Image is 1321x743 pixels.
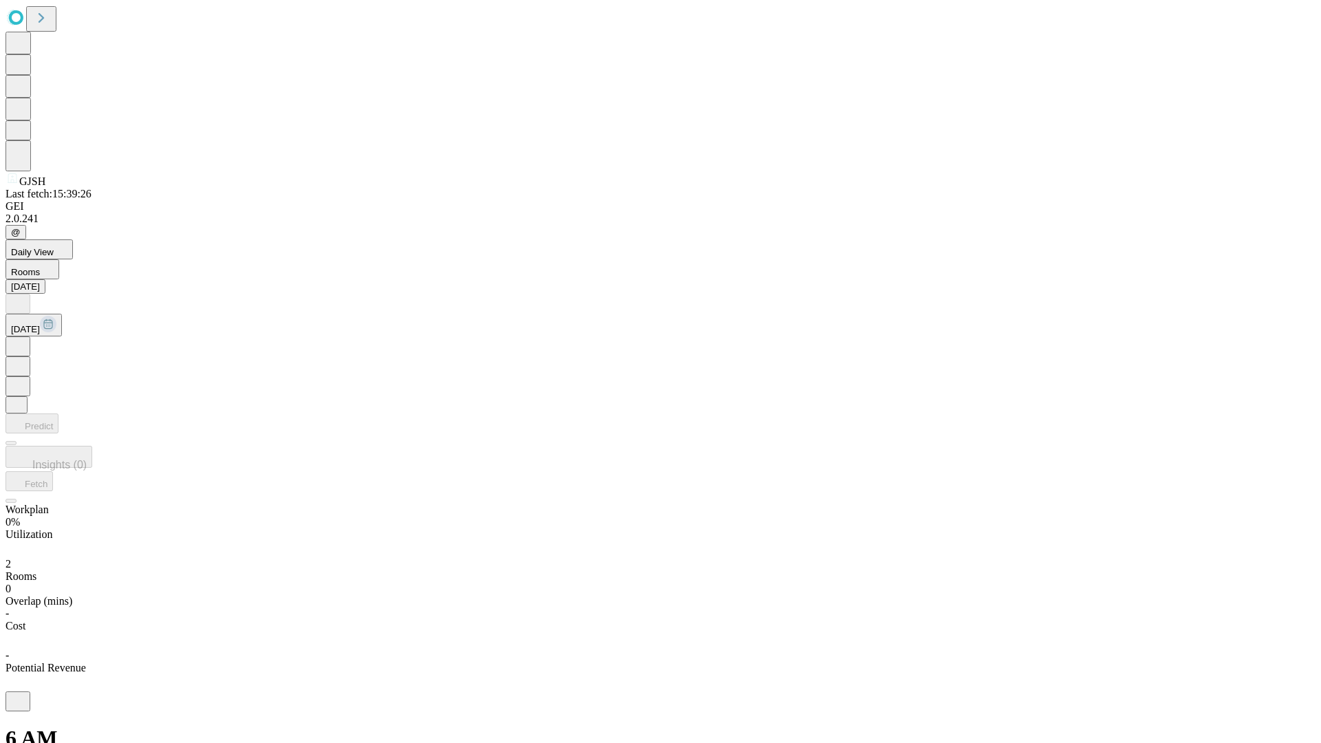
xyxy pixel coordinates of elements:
span: Utilization [6,528,52,540]
span: - [6,607,9,619]
span: 0 [6,583,11,594]
span: Overlap (mins) [6,595,72,607]
span: Workplan [6,504,49,515]
span: 2 [6,558,11,570]
div: GEI [6,200,1315,213]
span: Rooms [6,570,36,582]
span: Last fetch: 15:39:26 [6,188,92,200]
span: Insights (0) [32,459,87,471]
span: Rooms [11,267,40,277]
span: Daily View [11,247,54,257]
span: Potential Revenue [6,662,86,674]
button: Daily View [6,239,73,259]
button: Insights (0) [6,446,92,468]
div: 2.0.241 [6,213,1315,225]
span: @ [11,227,21,237]
span: - [6,649,9,661]
button: Rooms [6,259,59,279]
button: Predict [6,413,58,433]
span: [DATE] [11,324,40,334]
button: [DATE] [6,314,62,336]
span: Cost [6,620,25,632]
button: @ [6,225,26,239]
span: 0% [6,516,20,528]
button: [DATE] [6,279,45,294]
button: Fetch [6,471,53,491]
span: GJSH [19,175,45,187]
